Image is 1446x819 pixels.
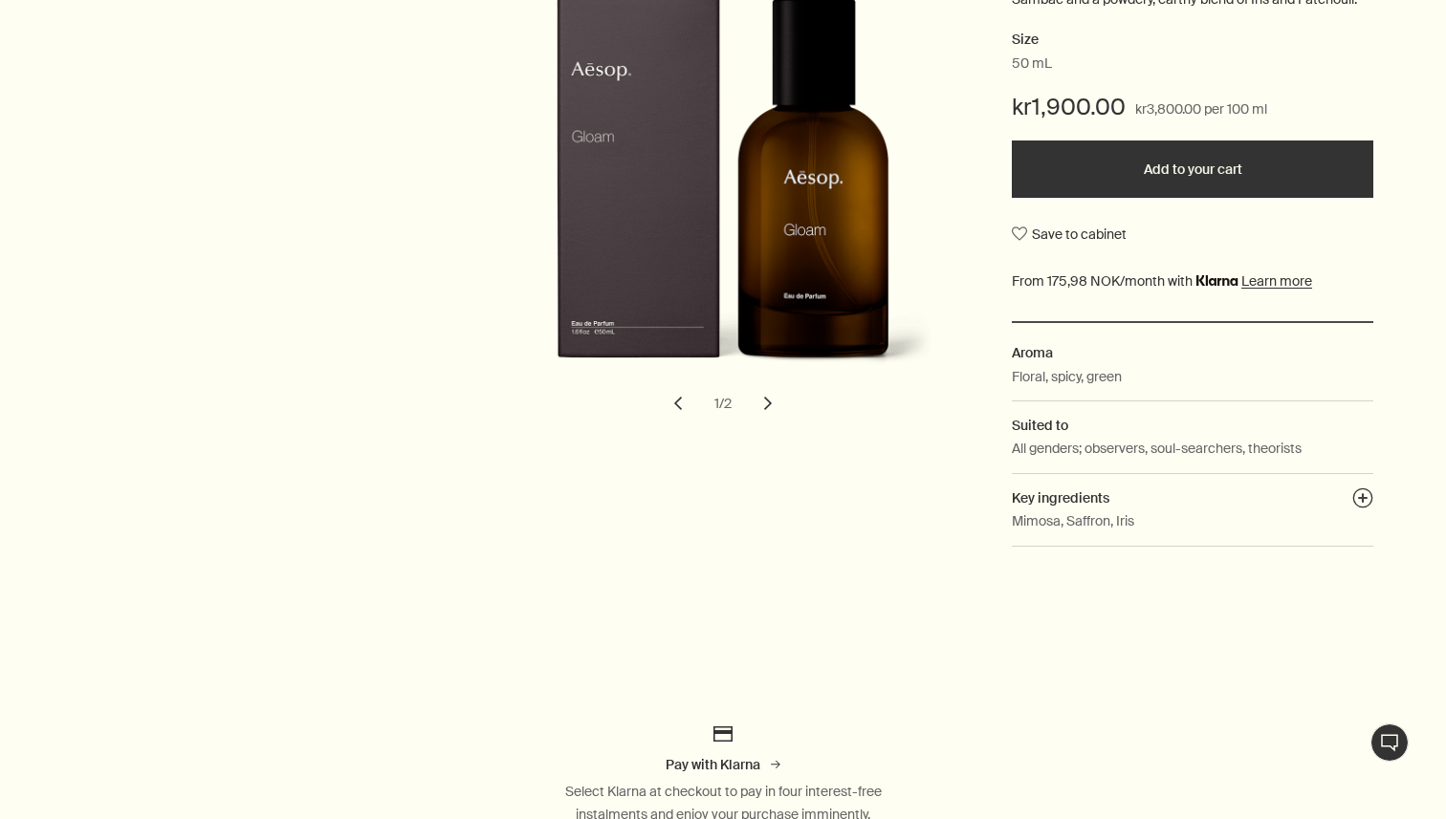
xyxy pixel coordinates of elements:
[712,722,734,745] img: Card Icon
[1012,415,1373,436] h2: Suited to
[747,382,789,424] button: next slide
[1370,723,1409,762] button: Live Assistance
[1135,98,1267,121] span: kr3,800.00 per 100 ml
[1012,366,1122,387] p: Floral, spicy, green
[1012,54,1052,74] span: 50 mL
[1012,140,1373,198] button: Add to your cart - kr1,900.00
[1012,217,1127,251] button: Save to cabinet
[657,382,699,424] button: previous slide
[666,756,760,773] span: Pay with Klarna
[1352,487,1373,514] button: Key ingredients
[1012,489,1109,506] span: Key ingredients
[1012,438,1302,459] p: All genders; observers, soul-searchers, theorists
[1012,29,1373,52] h2: Size
[1012,342,1373,363] h2: Aroma
[1012,92,1126,122] span: kr1,900.00
[1012,510,1134,531] p: Mimosa, Saffron, Iris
